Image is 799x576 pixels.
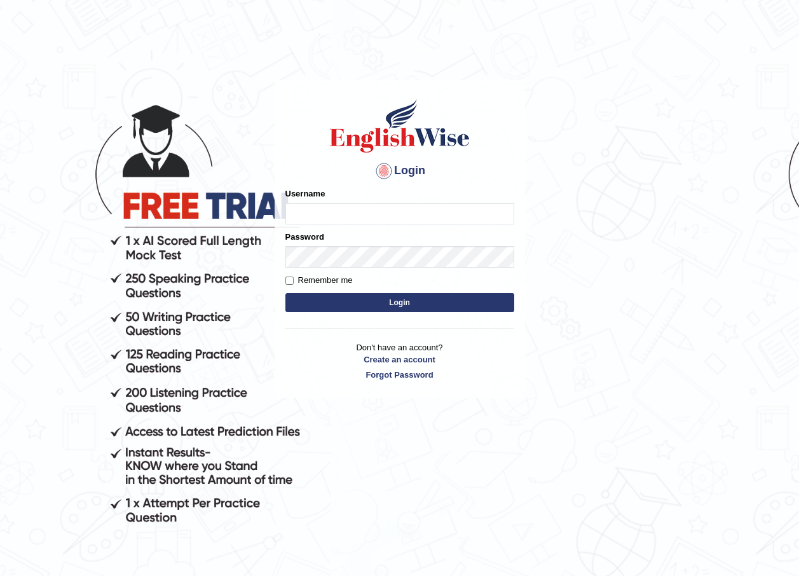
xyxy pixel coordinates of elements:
h4: Login [285,161,514,181]
input: Remember me [285,277,294,285]
label: Username [285,188,325,200]
img: Logo of English Wise sign in for intelligent practice with AI [327,97,472,154]
a: Forgot Password [285,369,514,381]
label: Password [285,231,324,243]
button: Login [285,293,514,312]
a: Create an account [285,353,514,366]
p: Don't have an account? [285,341,514,381]
label: Remember me [285,274,353,287]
